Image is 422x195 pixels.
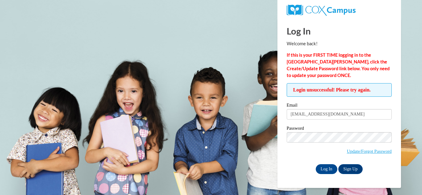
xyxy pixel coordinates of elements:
label: Password [287,126,392,132]
p: Welcome back! [287,40,392,47]
img: COX Campus [287,5,356,16]
a: COX Campus [287,7,356,12]
h1: Log In [287,25,392,37]
input: Log In [316,164,337,174]
label: Email [287,103,392,109]
a: Sign Up [338,164,362,174]
strong: If this is your FIRST TIME logging in to the [GEOGRAPHIC_DATA][PERSON_NAME], click the Create/Upd... [287,52,390,78]
a: Update/Forgot Password [347,149,392,154]
span: Login unsuccessful! Please try again. [287,83,392,97]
